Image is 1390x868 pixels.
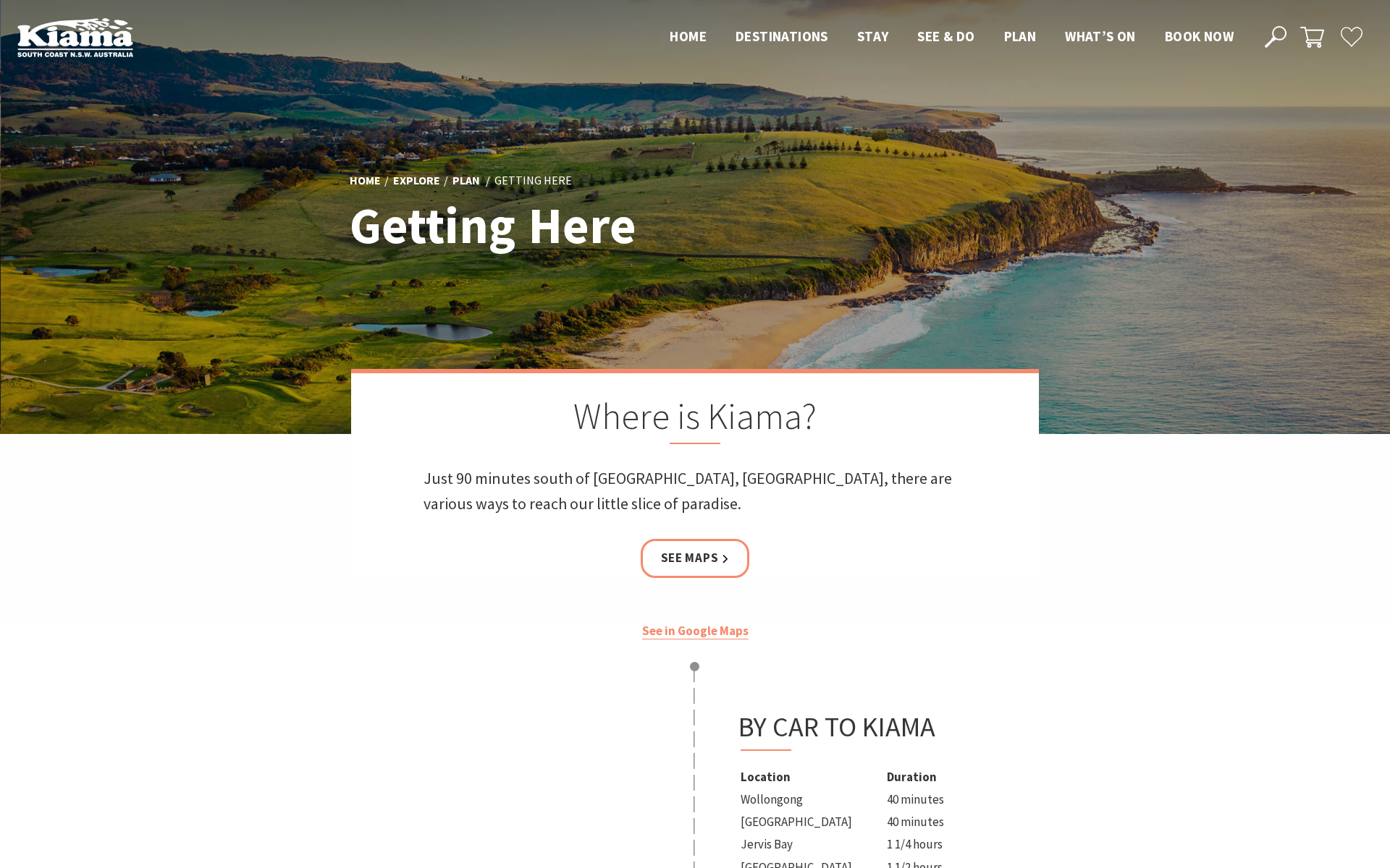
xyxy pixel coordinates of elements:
[1004,27,1037,45] span: Plan
[1165,27,1234,45] span: Book now
[452,173,480,189] a: Plan
[886,767,961,788] th: Duration
[740,812,885,833] td: [GEOGRAPHIC_DATA]
[917,27,974,45] span: See & Do
[740,834,885,855] td: Jervis Bay
[350,197,759,253] h1: Getting Here
[1065,27,1136,45] span: What’s On
[670,27,707,45] span: Home
[740,767,885,788] th: Location
[424,395,966,444] h2: Where is Kiama?
[393,173,440,189] a: Explore
[886,812,961,833] td: 40 minutes
[424,466,966,516] p: Just 90 minutes south of [GEOGRAPHIC_DATA], [GEOGRAPHIC_DATA], there are various ways to reach ou...
[494,171,572,190] li: Getting Here
[736,27,828,45] span: Destinations
[740,789,885,810] td: Wollongong
[886,789,961,810] td: 40 minutes
[886,834,961,855] td: 1 1/4 hours
[350,173,381,189] a: Home
[17,17,133,57] img: Kiama Logo
[641,539,750,577] a: See Maps
[738,710,1025,751] h3: By Car to Kiama
[857,27,889,45] span: Stay
[655,25,1248,49] nav: Main Menu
